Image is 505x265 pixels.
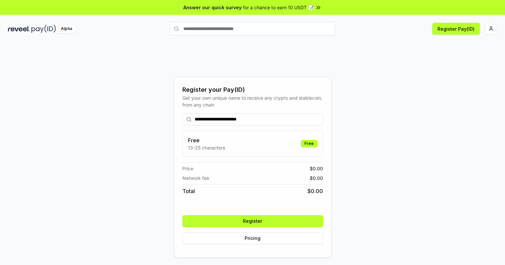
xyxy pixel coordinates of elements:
[188,144,225,151] p: 13-25 characters
[243,4,314,11] span: for a chance to earn 10 USDT 📝
[307,187,323,195] span: $ 0.00
[182,232,323,244] button: Pricing
[182,187,195,195] span: Total
[188,136,225,144] h3: Free
[183,4,242,11] span: Answer our quick survey
[57,25,76,33] div: Alpha
[432,23,480,35] button: Register Pay(ID)
[182,215,323,227] button: Register
[301,140,317,147] div: Free
[31,25,56,33] img: pay_id
[182,175,209,182] span: Network fee
[182,165,193,172] span: Price
[310,165,323,172] span: $ 0.00
[310,175,323,182] span: $ 0.00
[182,94,323,108] div: Get your own unique name to receive any crypto and stablecoin, from any chain
[182,85,323,94] div: Register your Pay(ID)
[8,25,30,33] img: reveel_dark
